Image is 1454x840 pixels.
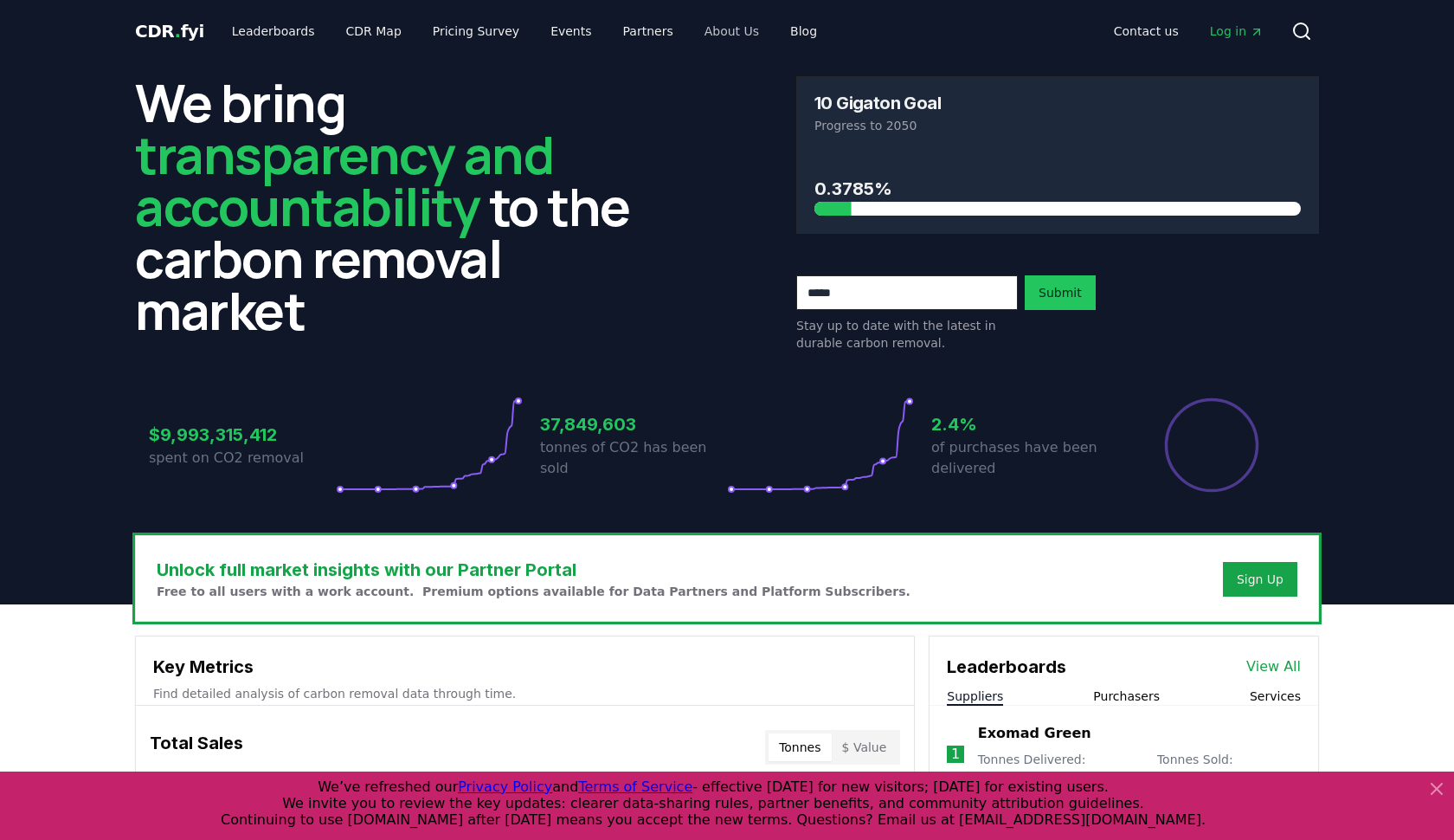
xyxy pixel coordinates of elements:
[796,317,1018,352] p: Stay up to date with the latest in durable carbon removal.
[150,730,243,765] h3: Total Sales
[691,16,773,47] a: About Us
[149,422,336,448] h3: $9,993,315,412
[814,176,1301,202] h3: 0.3785%
[1157,751,1301,785] p: Tonnes Sold :
[1210,23,1264,40] span: Log in
[419,16,533,47] a: Pricing Survey
[175,21,181,42] span: .
[947,688,1003,705] button: Suppliers
[832,733,897,761] button: $ Value
[978,723,1091,744] a: Exomad Green
[814,94,941,112] h3: 10 Gigaton Goal
[157,557,910,583] h3: Unlock full market insights with our Partner Portal
[931,437,1118,479] p: of purchases have been delivered
[609,16,687,47] a: Partners
[537,16,605,47] a: Events
[135,21,204,42] span: CDR fyi
[1237,571,1284,588] a: Sign Up
[135,19,204,43] a: CDR.fyi
[1246,656,1301,677] a: View All
[218,16,329,47] a: Leaderboards
[951,744,960,765] p: 1
[1025,275,1096,310] button: Submit
[540,437,727,479] p: tonnes of CO2 has been sold
[776,16,831,47] a: Blog
[153,654,897,680] h3: Key Metrics
[947,654,1066,680] h3: Leaderboards
[540,411,727,437] h3: 37,849,603
[814,117,1301,134] p: Progress to 2050
[149,448,336,468] p: spent on CO2 removal
[157,583,910,600] p: Free to all users with a work account. Premium options available for Data Partners and Platform S...
[153,685,897,702] p: Find detailed analysis of carbon removal data through time.
[218,16,831,47] nav: Main
[978,751,1140,785] p: Tonnes Delivered :
[769,733,831,761] button: Tonnes
[135,119,553,242] span: transparency and accountability
[931,411,1118,437] h3: 2.4%
[1250,688,1301,705] button: Services
[332,16,415,47] a: CDR Map
[1100,16,1193,47] a: Contact us
[1093,688,1160,705] button: Purchasers
[1100,16,1277,47] nav: Main
[1223,562,1297,597] button: Sign Up
[1196,16,1277,47] a: Log in
[135,76,658,336] h2: We bring to the carbon removal market
[978,770,1033,784] span: 196,174
[1157,770,1226,784] span: 1,679,089
[1163,397,1260,494] div: Percentage of sales delivered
